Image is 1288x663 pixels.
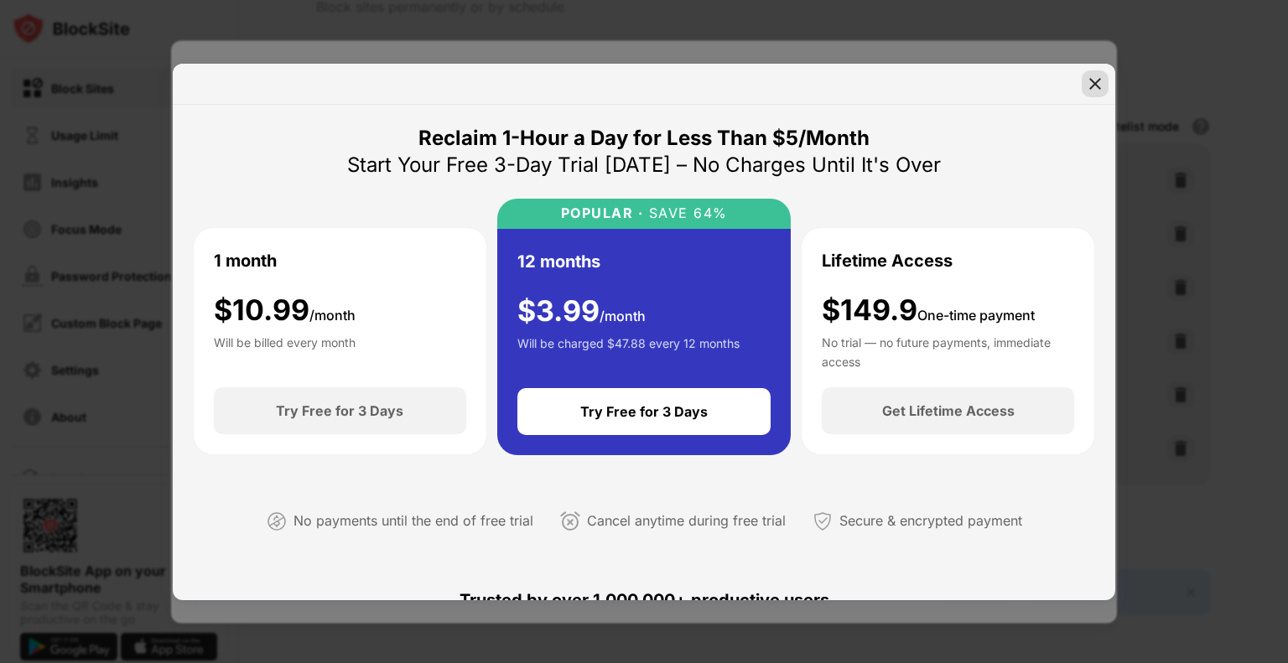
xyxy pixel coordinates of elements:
[600,308,646,324] span: /month
[517,294,646,329] div: $ 3.99
[822,248,953,273] div: Lifetime Access
[214,334,356,367] div: Will be billed every month
[517,334,740,368] div: Will be charged $47.88 every 12 months
[293,509,533,533] div: No payments until the end of free trial
[214,293,356,328] div: $ 10.99
[347,152,941,179] div: Start Your Free 3-Day Trial [DATE] – No Charges Until It's Over
[917,307,1035,324] span: One-time payment
[517,249,600,274] div: 12 months
[214,248,277,273] div: 1 month
[193,560,1095,640] div: Trusted by over 1,000,000+ productive users
[580,403,708,420] div: Try Free for 3 Days
[822,334,1074,367] div: No trial — no future payments, immediate access
[643,205,728,221] div: SAVE 64%
[309,307,356,324] span: /month
[561,205,644,221] div: POPULAR ·
[267,511,287,531] img: not-paying
[839,509,1022,533] div: Secure & encrypted payment
[276,402,403,419] div: Try Free for 3 Days
[587,509,786,533] div: Cancel anytime during free trial
[822,293,1035,328] div: $149.9
[813,511,833,531] img: secured-payment
[560,511,580,531] img: cancel-anytime
[882,402,1015,419] div: Get Lifetime Access
[418,125,870,152] div: Reclaim 1-Hour a Day for Less Than $5/Month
